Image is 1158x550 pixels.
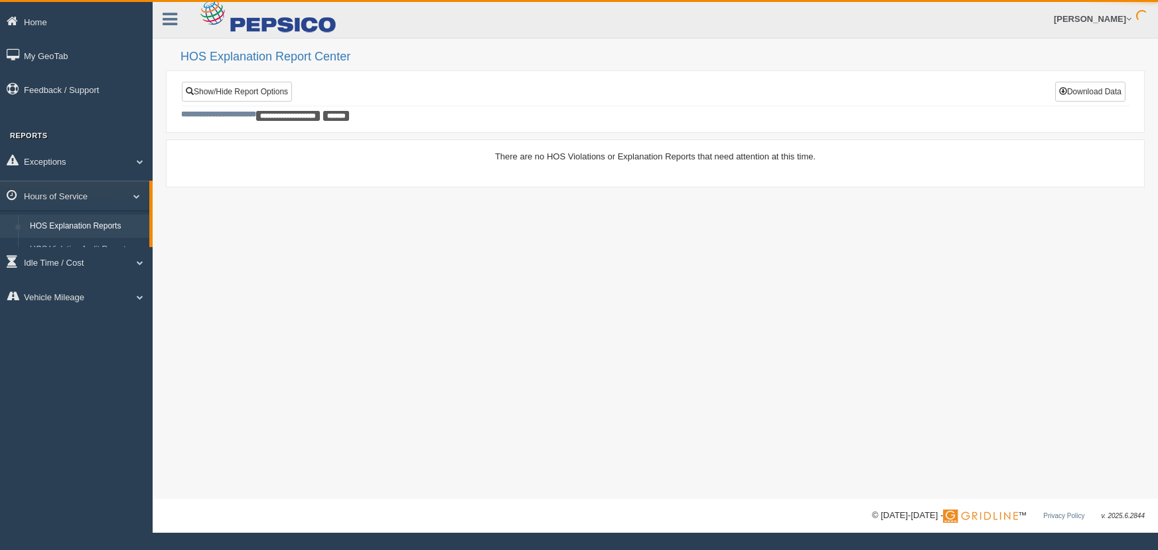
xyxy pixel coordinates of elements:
div: © [DATE]-[DATE] - ™ [872,509,1145,523]
button: Download Data [1055,82,1125,102]
a: HOS Violation Audit Reports [24,238,149,262]
a: Privacy Policy [1043,512,1084,519]
span: v. 2025.6.2844 [1102,512,1145,519]
a: HOS Explanation Reports [24,215,149,238]
h2: HOS Explanation Report Center [181,50,1145,64]
img: Gridline [943,509,1018,523]
a: Show/Hide Report Options [182,82,292,102]
div: There are no HOS Violations or Explanation Reports that need attention at this time. [181,150,1129,163]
